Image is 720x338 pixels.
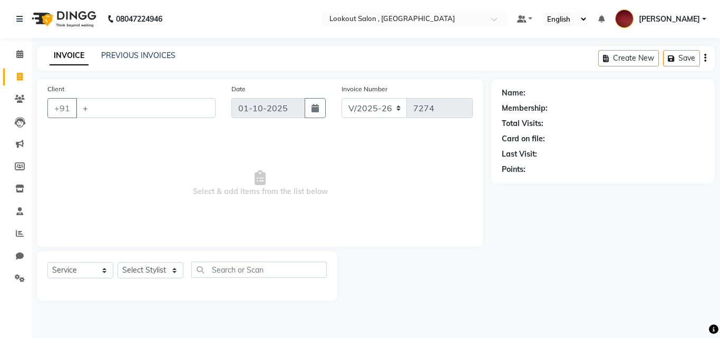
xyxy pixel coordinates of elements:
[502,118,543,129] div: Total Visits:
[231,84,246,94] label: Date
[101,51,176,60] a: PREVIOUS INVOICES
[502,103,548,114] div: Membership:
[50,46,89,65] a: INVOICE
[47,98,77,118] button: +91
[663,50,700,66] button: Save
[598,50,659,66] button: Create New
[502,133,545,144] div: Card on file:
[76,98,216,118] input: Search by Name/Mobile/Email/Code
[615,9,634,28] img: KRISHNA SHAH
[502,88,526,99] div: Name:
[502,149,537,160] div: Last Visit:
[342,84,387,94] label: Invoice Number
[47,131,473,236] span: Select & add items from the list below
[47,84,64,94] label: Client
[502,164,526,175] div: Points:
[639,14,700,25] span: [PERSON_NAME]
[191,262,327,278] input: Search or Scan
[27,4,99,34] img: logo
[116,4,162,34] b: 08047224946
